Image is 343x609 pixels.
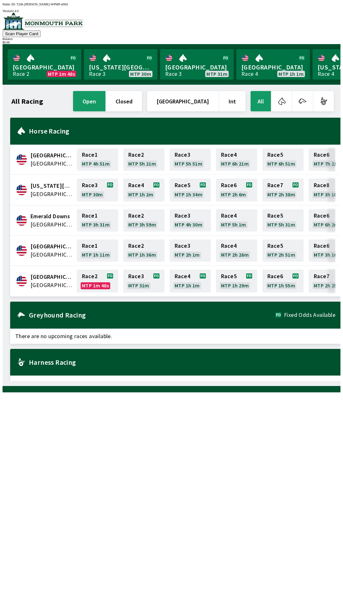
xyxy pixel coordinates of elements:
[221,213,237,218] span: Race 4
[147,91,219,111] button: [GEOGRAPHIC_DATA]
[128,252,156,257] span: MTP 1h 36m
[30,220,73,229] span: United States
[221,183,237,188] span: Race 6
[82,161,110,166] span: MTP 4h 51m
[77,179,118,201] a: Race3MTP 30m
[216,239,257,262] a: Race4MTP 2h 26m
[73,91,105,111] button: open
[123,270,165,292] a: Race3MTP 31m
[170,239,211,262] a: Race3MTP 2h 1m
[128,283,149,288] span: MTP 31m
[77,270,118,292] a: Race2MTP 1m 48s
[10,329,340,344] span: There are no upcoming races available.
[130,71,151,76] span: MTP 30m
[17,3,68,6] span: T24S-[PERSON_NAME]-WPMP-4JH4
[251,91,271,111] button: All
[262,239,304,262] a: Race5MTP 2h 51m
[216,270,257,292] a: Race5MTP 1h 29m
[175,252,200,257] span: MTP 2h 1m
[48,71,75,76] span: MTP 1m 48s
[267,192,295,197] span: MTP 2h 38m
[30,273,73,281] span: Monmouth Park
[221,252,249,257] span: MTP 2h 26m
[314,274,329,279] span: Race 7
[29,360,335,365] h2: Harness Racing
[314,283,341,288] span: MTP 2h 25m
[30,212,73,220] span: Emerald Downs
[160,49,234,80] a: [GEOGRAPHIC_DATA]Race 3MTP 31m
[128,152,144,157] span: Race 2
[30,281,73,289] span: United States
[89,71,105,76] div: Race 3
[29,312,275,318] h2: Greyhound Racing
[3,9,340,13] div: Version 1.4.0
[219,91,245,111] button: Int
[267,213,283,218] span: Race 5
[314,243,329,248] span: Race 6
[314,252,341,257] span: MTP 3h 16m
[221,192,246,197] span: MTP 2h 6m
[170,270,211,292] a: Race4MTP 1h 1m
[77,148,118,171] a: Race1MTP 4h 51m
[123,209,165,232] a: Race2MTP 3h 59m
[284,312,335,318] span: Fixed Odds Available
[279,71,304,76] span: MTP 1h 1m
[175,183,190,188] span: Race 5
[314,213,329,218] span: Race 6
[30,190,73,198] span: United States
[128,192,153,197] span: MTP 1h 2m
[77,209,118,232] a: Race1MTP 3h 31m
[314,192,341,197] span: MTP 3h 10m
[128,161,156,166] span: MTP 5h 21m
[314,161,341,166] span: MTP 7h 21m
[30,251,73,259] span: United States
[11,99,43,104] h1: All Racing
[13,63,76,71] span: [GEOGRAPHIC_DATA]
[123,179,165,201] a: Race4MTP 1h 2m
[262,179,304,201] a: Race7MTP 2h 38m
[10,376,340,391] span: There are no upcoming races available.
[241,71,258,76] div: Race 4
[128,222,156,227] span: MTP 3h 59m
[89,63,152,71] span: [US_STATE][GEOGRAPHIC_DATA]
[82,192,103,197] span: MTP 30m
[267,243,283,248] span: Race 5
[30,242,73,251] span: Fairmount Park
[30,151,73,160] span: Canterbury Park
[123,148,165,171] a: Race2MTP 5h 21m
[221,161,249,166] span: MTP 6h 21m
[30,182,73,190] span: Delaware Park
[216,179,257,201] a: Race6MTP 2h 6m
[170,179,211,201] a: Race5MTP 1h 34m
[30,160,73,168] span: United States
[221,283,249,288] span: MTP 1h 29m
[82,252,110,257] span: MTP 1h 11m
[128,274,144,279] span: Race 3
[175,274,190,279] span: Race 4
[165,71,182,76] div: Race 3
[128,213,144,218] span: Race 2
[318,71,334,76] div: Race 4
[262,270,304,292] a: Race6MTP 1h 55m
[206,71,227,76] span: MTP 31m
[128,183,144,188] span: Race 4
[262,209,304,232] a: Race5MTP 5h 31m
[175,152,190,157] span: Race 3
[267,274,283,279] span: Race 6
[84,49,158,80] a: [US_STATE][GEOGRAPHIC_DATA]Race 3MTP 30m
[3,3,340,6] div: Public ID:
[77,239,118,262] a: Race1MTP 1h 11m
[175,222,202,227] span: MTP 4h 30m
[82,283,109,288] span: MTP 1m 48s
[29,128,335,134] h2: Horse Racing
[82,274,98,279] span: Race 2
[175,192,202,197] span: MTP 1h 34m
[8,49,81,80] a: [GEOGRAPHIC_DATA]Race 2MTP 1m 48s
[82,222,110,227] span: MTP 3h 31m
[216,148,257,171] a: Race4MTP 6h 21m
[314,222,339,227] span: MTP 6h 2m
[82,152,98,157] span: Race 1
[82,243,98,248] span: Race 1
[314,152,329,157] span: Race 6
[221,152,237,157] span: Race 4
